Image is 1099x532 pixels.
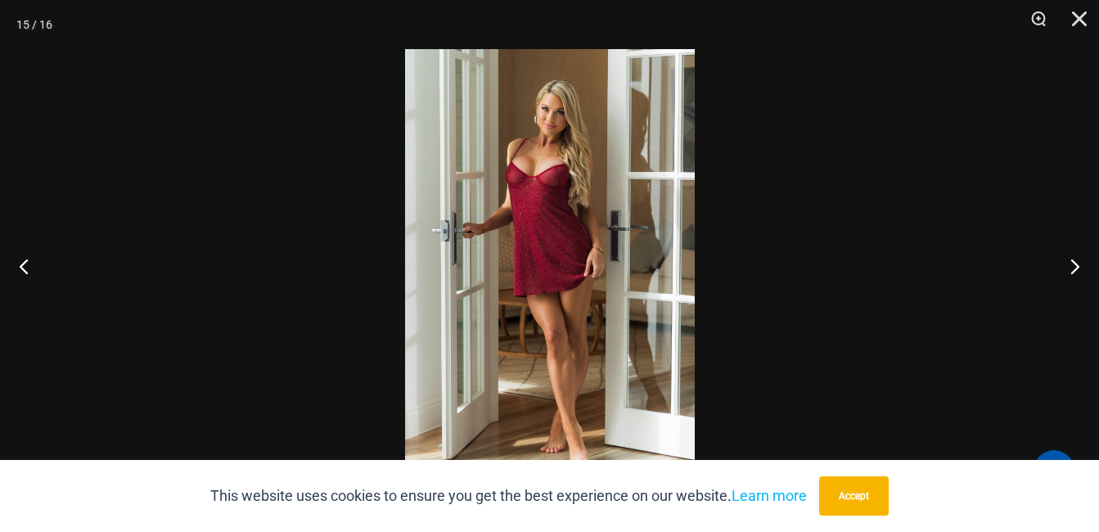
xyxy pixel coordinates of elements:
button: Accept [819,476,889,516]
button: Next [1038,225,1099,307]
a: Learn more [732,487,807,504]
img: Guilty Pleasures Red 1260 Slip 01 [405,49,695,483]
p: This website uses cookies to ensure you get the best experience on our website. [210,484,807,508]
div: 15 / 16 [16,12,52,37]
